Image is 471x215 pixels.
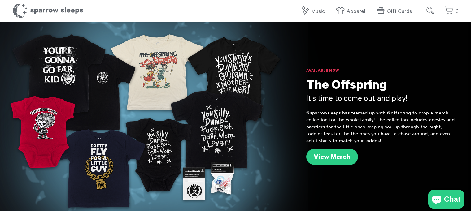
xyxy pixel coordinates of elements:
inbox-online-store-chat: Shopify online store chat [426,190,466,210]
input: Submit [424,4,437,17]
a: View Merch [306,149,358,165]
a: 0 [444,5,459,18]
h1: The Offspring [306,79,459,94]
a: Music [300,5,328,18]
a: Apparel [336,5,369,18]
h6: Available Now [306,68,459,74]
a: Gift Cards [376,5,415,18]
h1: Sparrow Sleeps [12,3,84,19]
p: @sparrowsleeps has teamed up with @offspring to drop a merch collection for the whole family! The... [306,110,459,144]
h3: It's time to come out and play! [306,94,459,105]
